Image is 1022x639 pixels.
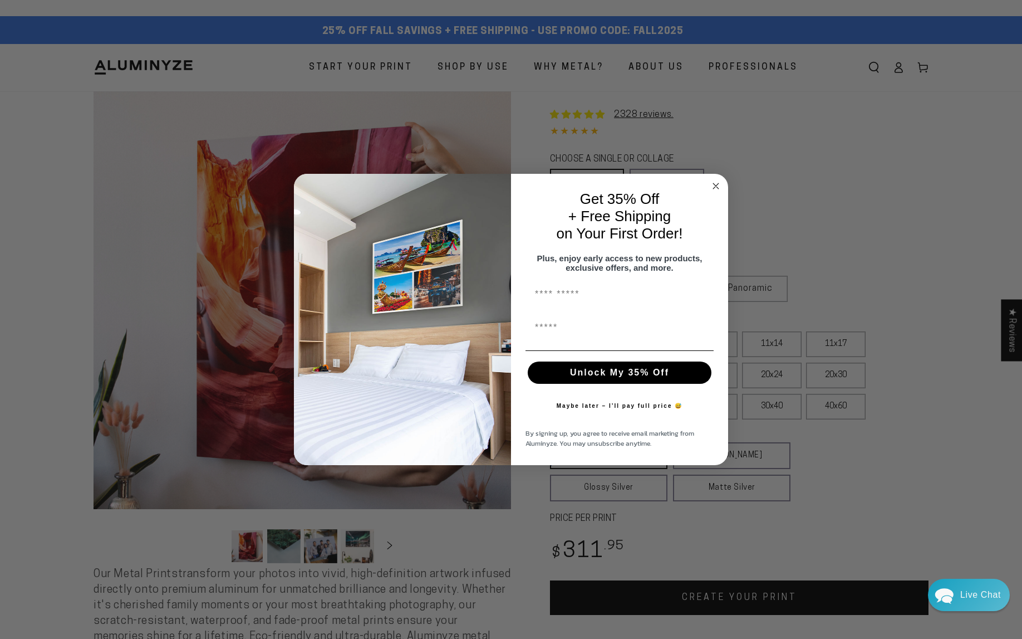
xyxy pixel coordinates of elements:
[960,579,1001,611] div: Contact Us Directly
[551,395,689,417] button: Maybe later – I’ll pay full price 😅
[709,179,723,193] button: Close dialog
[294,174,511,466] img: 728e4f65-7e6c-44e2-b7d1-0292a396982f.jpeg
[525,350,714,351] img: underline
[528,362,711,384] button: Unlock My 35% Off
[537,253,702,272] span: Plus, enjoy early access to new products, exclusive offers, and more.
[580,191,660,207] span: Get 35% Off
[525,428,694,448] span: By signing up, you agree to receive email marketing from Aluminyze. You may unsubscribe anytime.
[928,579,1010,611] div: Chat widget toggle
[568,208,671,225] span: + Free Shipping
[557,225,683,242] span: on Your First Order!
